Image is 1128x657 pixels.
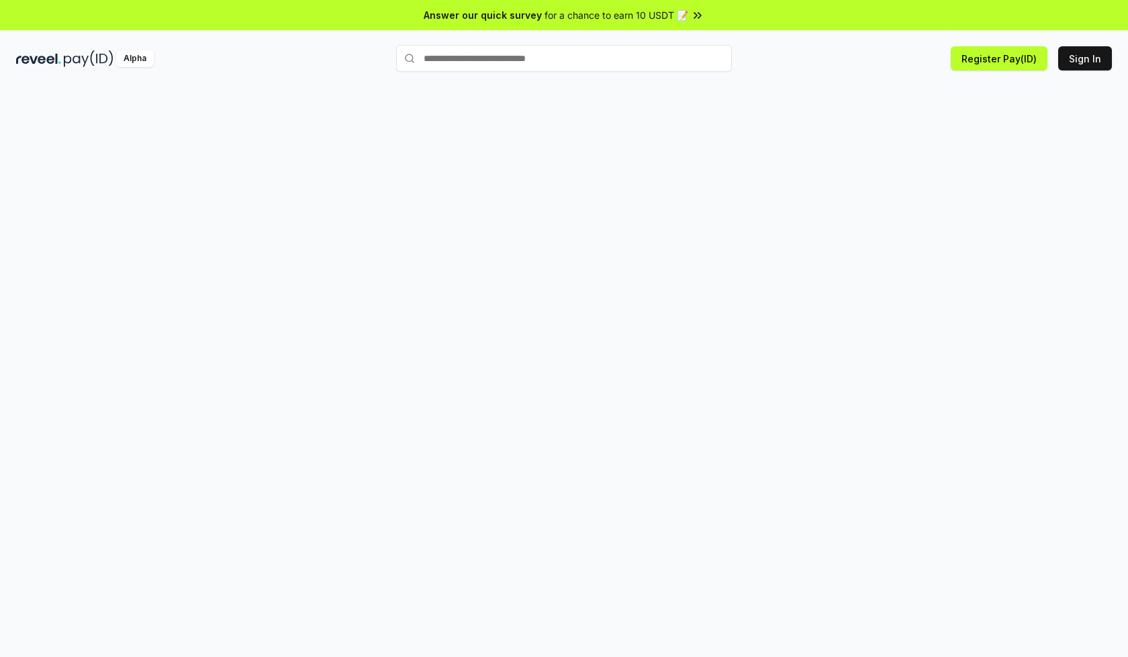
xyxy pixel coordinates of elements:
[116,50,154,67] div: Alpha
[16,50,61,67] img: reveel_dark
[424,8,542,22] span: Answer our quick survey
[545,8,688,22] span: for a chance to earn 10 USDT 📝
[64,50,113,67] img: pay_id
[1058,46,1112,70] button: Sign In
[951,46,1047,70] button: Register Pay(ID)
